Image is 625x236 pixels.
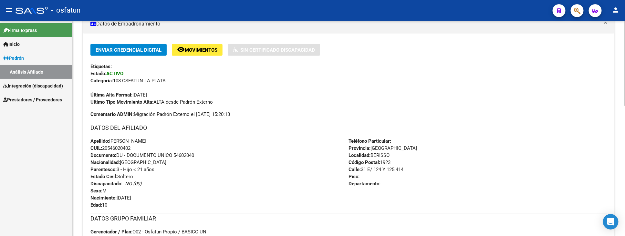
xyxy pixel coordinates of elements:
[90,159,120,165] strong: Nacionalidad:
[3,55,24,62] span: Padrón
[90,138,109,144] strong: Apellido:
[96,47,161,53] span: Enviar Credencial Digital
[90,71,106,77] strong: Estado:
[90,145,130,151] span: 20546020402
[90,167,154,172] span: 3 - Hijo < 21 años
[349,159,391,165] span: 1923
[90,111,134,117] strong: Comentario ADMIN:
[90,174,117,180] strong: Estado Civil:
[90,78,113,84] strong: Categoria:
[172,44,223,56] button: Movimientos
[5,6,13,14] mat-icon: menu
[349,181,381,187] strong: Departamento:
[603,214,619,230] div: Open Intercom Messenger
[106,71,123,77] strong: ACTIVO
[90,195,117,201] strong: Nacimiento:
[240,47,315,53] span: Sin Certificado Discapacidad
[349,159,380,165] strong: Código Postal:
[90,202,102,208] strong: Edad:
[3,96,62,103] span: Prestadores / Proveedores
[349,138,391,144] strong: Teléfono Particular:
[90,202,107,208] span: 10
[90,229,206,235] span: O02 - Osfatun Propio / BASICO UN
[228,44,320,56] button: Sin Certificado Discapacidad
[349,174,360,180] strong: Piso:
[349,152,371,158] strong: Localidad:
[90,159,166,165] span: [GEOGRAPHIC_DATA]
[90,229,132,235] strong: Gerenciador / Plan:
[90,20,599,27] mat-panel-title: Datos de Empadronamiento
[90,174,133,180] span: Soltero
[90,188,102,194] strong: Sexo:
[90,145,102,151] strong: CUIL:
[90,152,194,158] span: DU - DOCUMENTO UNICO 54602040
[3,82,63,89] span: Integración (discapacidad)
[185,47,217,53] span: Movimientos
[90,92,147,98] span: [DATE]
[349,167,404,172] span: 31 E/ 124 Y 125 414
[90,188,107,194] span: M
[90,152,116,158] strong: Documento:
[125,181,141,187] i: NO (00)
[90,64,112,69] strong: Etiquetas:
[90,111,230,118] span: Migración Padrón Externo el [DATE] 15:20:13
[90,167,117,172] strong: Parentesco:
[3,27,37,34] span: Firma Express
[90,77,607,84] div: 108 OSFATUN LA PLATA
[83,14,615,34] mat-expansion-panel-header: Datos de Empadronamiento
[90,123,607,132] h3: DATOS DEL AFILIADO
[90,44,167,56] button: Enviar Credencial Digital
[90,214,607,223] h3: DATOS GRUPO FAMILIAR
[349,145,371,151] strong: Provincia:
[51,3,80,17] span: - osfatun
[90,195,131,201] span: [DATE]
[3,41,20,48] span: Inicio
[90,181,122,187] strong: Discapacitado:
[90,99,153,105] strong: Ultimo Tipo Movimiento Alta:
[90,92,132,98] strong: Última Alta Formal:
[349,145,417,151] span: [GEOGRAPHIC_DATA]
[90,99,213,105] span: ALTA desde Padrón Externo
[177,46,185,53] mat-icon: remove_red_eye
[349,152,390,158] span: BERISSO
[349,167,361,172] strong: Calle:
[90,138,146,144] span: [PERSON_NAME]
[612,6,620,14] mat-icon: person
